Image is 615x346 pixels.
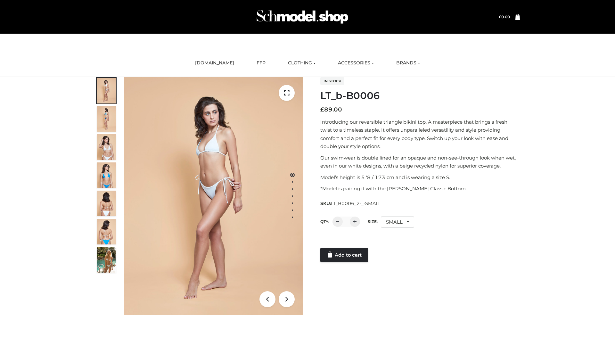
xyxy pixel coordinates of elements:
[320,106,342,113] bdi: 89.00
[97,162,116,188] img: ArielClassicBikiniTop_CloudNine_AzureSky_OW114ECO_4-scaled.jpg
[97,191,116,216] img: ArielClassicBikiniTop_CloudNine_AzureSky_OW114ECO_7-scaled.jpg
[320,154,520,170] p: Our swimwear is double lined for an opaque and non-see-through look when wet, even in our white d...
[320,90,520,102] h1: LT_b-B0006
[320,106,324,113] span: £
[320,200,381,207] span: SKU:
[252,56,270,70] a: FFP
[381,217,414,227] div: SMALL
[499,14,510,19] a: £0.00
[368,219,378,224] label: Size:
[97,219,116,244] img: ArielClassicBikiniTop_CloudNine_AzureSky_OW114ECO_8-scaled.jpg
[124,77,303,315] img: ArielClassicBikiniTop_CloudNine_AzureSky_OW114ECO_1
[97,106,116,132] img: ArielClassicBikiniTop_CloudNine_AzureSky_OW114ECO_2-scaled.jpg
[391,56,425,70] a: BRANDS
[283,56,320,70] a: CLOTHING
[499,14,510,19] bdi: 0.00
[320,118,520,151] p: Introducing our reversible triangle bikini top. A masterpiece that brings a fresh twist to a time...
[254,4,350,29] img: Schmodel Admin 964
[331,201,381,206] span: LT_B0006_2-_-SMALL
[499,14,501,19] span: £
[320,219,329,224] label: QTY:
[320,173,520,182] p: Model’s height is 5 ‘8 / 173 cm and is wearing a size S.
[190,56,239,70] a: [DOMAIN_NAME]
[333,56,379,70] a: ACCESSORIES
[320,248,368,262] a: Add to cart
[97,134,116,160] img: ArielClassicBikiniTop_CloudNine_AzureSky_OW114ECO_3-scaled.jpg
[320,77,344,85] span: In stock
[97,247,116,273] img: Arieltop_CloudNine_AzureSky2.jpg
[97,78,116,103] img: ArielClassicBikiniTop_CloudNine_AzureSky_OW114ECO_1-scaled.jpg
[320,185,520,193] p: *Model is pairing it with the [PERSON_NAME] Classic Bottom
